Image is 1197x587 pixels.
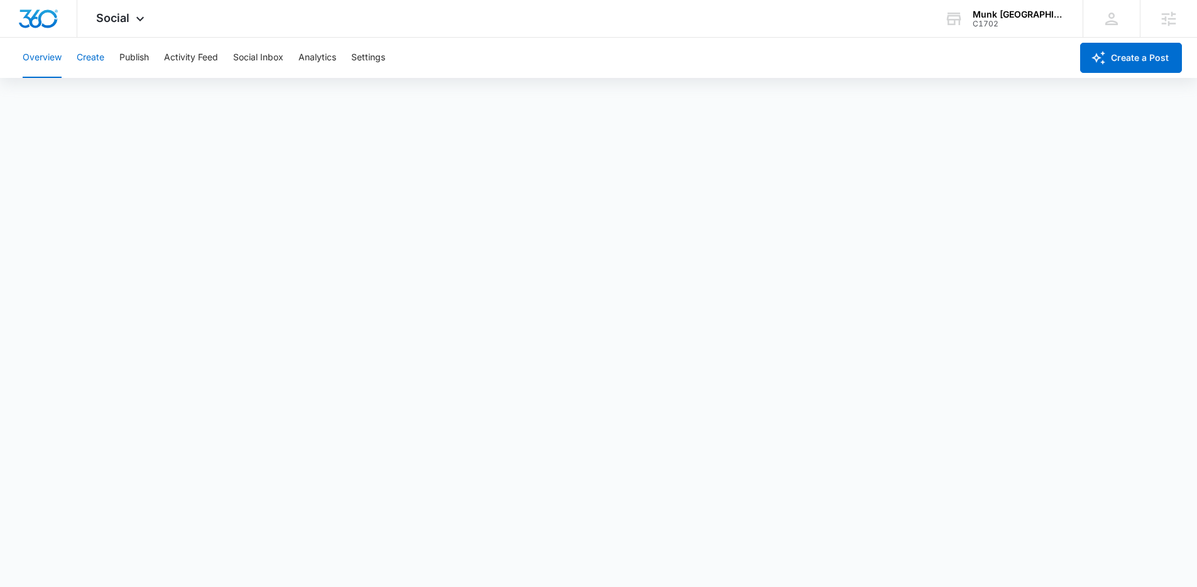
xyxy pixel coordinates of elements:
div: account name [973,9,1064,19]
button: Social Inbox [233,38,283,78]
button: Publish [119,38,149,78]
button: Create a Post [1080,43,1182,73]
div: account id [973,19,1064,28]
button: Settings [351,38,385,78]
button: Overview [23,38,62,78]
button: Create [77,38,104,78]
span: Social [96,11,129,25]
button: Activity Feed [164,38,218,78]
button: Analytics [298,38,336,78]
